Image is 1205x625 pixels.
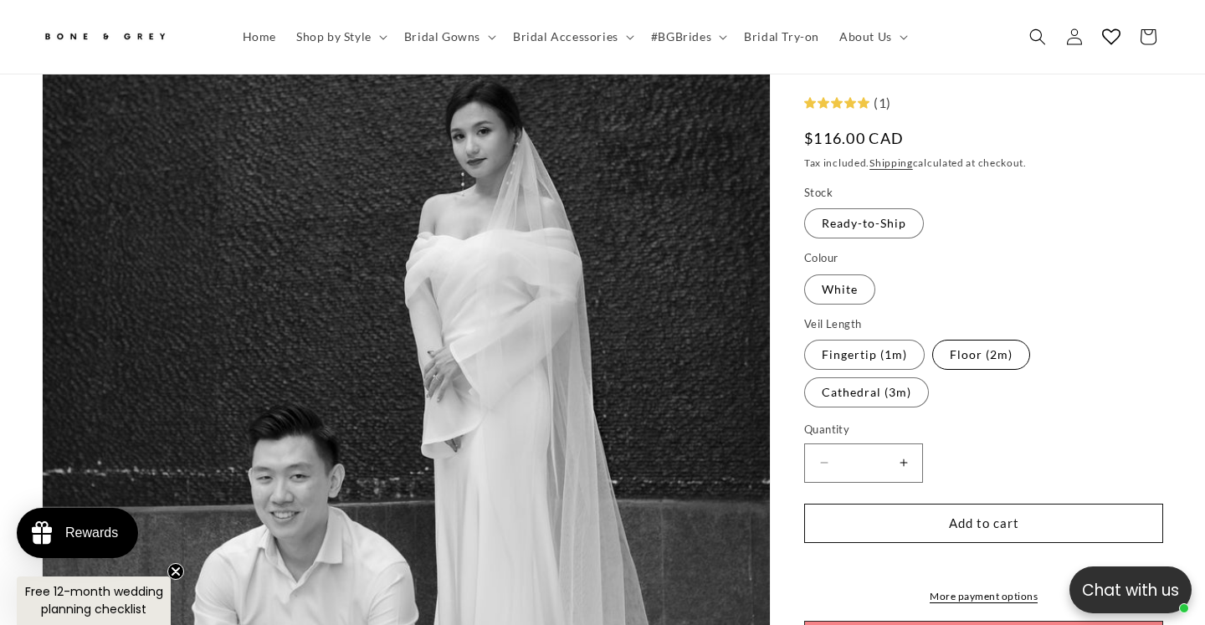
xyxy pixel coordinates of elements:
[804,128,904,151] span: $116.00 CAD
[171,238,205,257] div: [DATE]
[869,91,891,115] div: (1)
[804,589,1163,604] a: More payment options
[804,185,834,202] legend: Stock
[17,576,171,625] div: Free 12-month wedding planning checklistClose teaser
[13,238,136,257] div: [PERSON_NAME] H
[42,23,167,51] img: Bone and Grey Bridal
[804,251,839,268] legend: Colour
[394,19,503,54] summary: Bridal Gowns
[25,583,163,617] span: Free 12-month wedding planning checklist
[503,19,641,54] summary: Bridal Accessories
[804,316,863,333] legend: Veil Length
[932,341,1030,371] label: Floor (2m)
[1010,30,1121,59] button: Write a review
[167,563,184,580] button: Close teaser
[804,423,1163,439] label: Quantity
[404,29,480,44] span: Bridal Gowns
[233,19,286,54] a: Home
[286,19,394,54] summary: Shop by Style
[36,17,216,57] a: Bone and Grey Bridal
[651,29,711,44] span: #BGBrides
[734,19,829,54] a: Bridal Try-on
[1069,566,1192,613] button: Open chatbox
[744,29,819,44] span: Bridal Try-on
[4,90,213,230] img: 2049196
[804,209,924,239] label: Ready-to-Ship
[804,156,1163,172] div: Tax included. calculated at checkout.
[839,29,892,44] span: About Us
[65,525,118,540] div: Rewards
[804,378,929,408] label: Cathedral (3m)
[804,341,925,371] label: Fingertip (1m)
[513,29,618,44] span: Bridal Accessories
[1019,18,1056,55] summary: Search
[13,286,205,418] div: It was such a wonderful experience working with Joy at Bone and Grey! I was able to wear two gown...
[829,19,915,54] summary: About Us
[641,19,734,54] summary: #BGBrides
[804,504,1163,543] button: Add to cart
[1069,578,1192,602] p: Chat with us
[804,274,875,305] label: White
[296,29,372,44] span: Shop by Style
[243,29,276,44] span: Home
[869,157,913,170] a: Shipping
